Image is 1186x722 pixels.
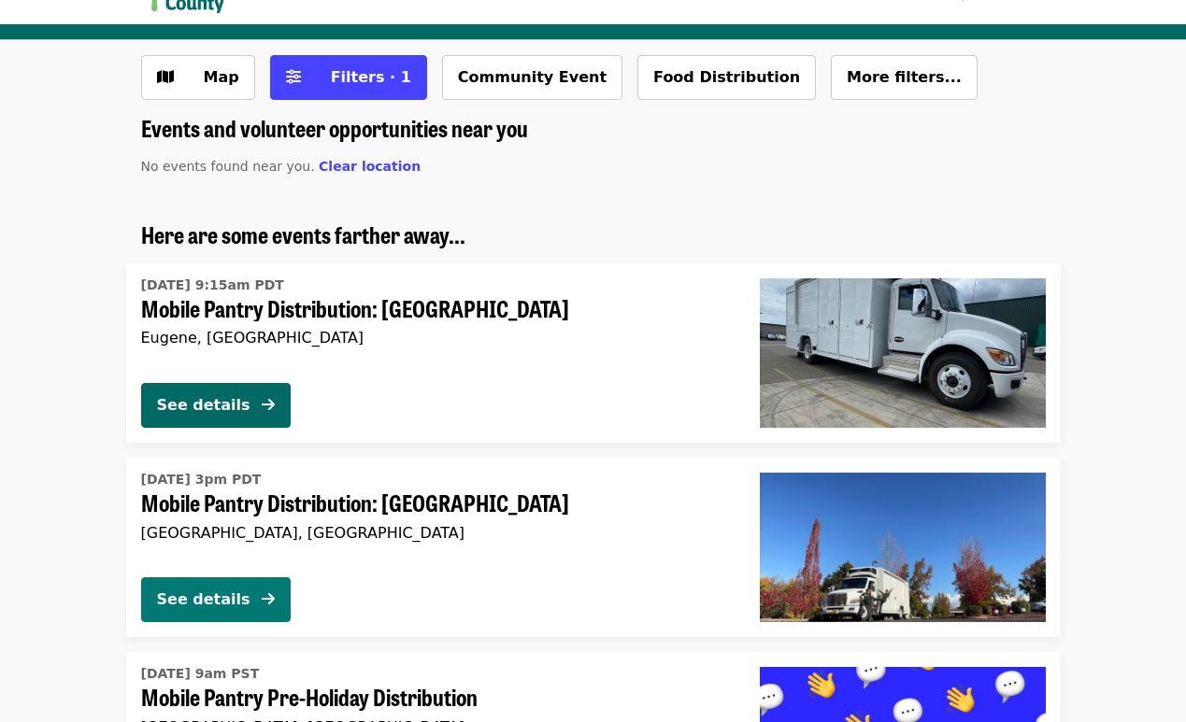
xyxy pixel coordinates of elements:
i: map icon [157,68,174,86]
i: arrow-right icon [262,396,275,414]
span: Here are some events farther away... [141,218,465,250]
button: Show map view [141,55,255,100]
button: Community Event [442,55,622,100]
img: Mobile Pantry Distribution: Bethel School District organized by Food for Lane County [760,278,1046,428]
time: [DATE] 3pm PDT [141,470,262,489]
button: Filters (1 selected) [270,55,427,100]
img: Mobile Pantry Distribution: Springfield organized by Food for Lane County [760,473,1046,622]
span: Filters · 1 [331,68,411,86]
button: See details [141,577,291,622]
span: No events found near you. [141,159,315,174]
time: [DATE] 9am PST [141,664,260,684]
span: Map [204,68,239,86]
time: [DATE] 9:15am PDT [141,276,284,295]
div: See details [157,394,250,417]
button: More filters... [831,55,978,100]
button: Clear location [319,157,421,177]
span: Mobile Pantry Pre-Holiday Distribution [141,684,730,711]
span: Mobile Pantry Distribution: [GEOGRAPHIC_DATA] [141,295,730,322]
i: arrow-right icon [262,590,275,608]
a: See details for "Mobile Pantry Distribution: Bethel School District" [126,263,1061,443]
div: [GEOGRAPHIC_DATA], [GEOGRAPHIC_DATA] [141,524,730,542]
span: Clear location [319,159,421,174]
span: Mobile Pantry Distribution: [GEOGRAPHIC_DATA] [141,489,730,517]
button: Food Distribution [637,55,816,100]
div: Eugene, [GEOGRAPHIC_DATA] [141,329,730,347]
span: Events and volunteer opportunities near you [141,111,528,144]
div: See details [157,588,250,611]
span: More filters... [847,68,962,86]
a: See details for "Mobile Pantry Distribution: Springfield" [126,458,1061,637]
i: sliders-h icon [286,68,301,86]
button: See details [141,383,291,428]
